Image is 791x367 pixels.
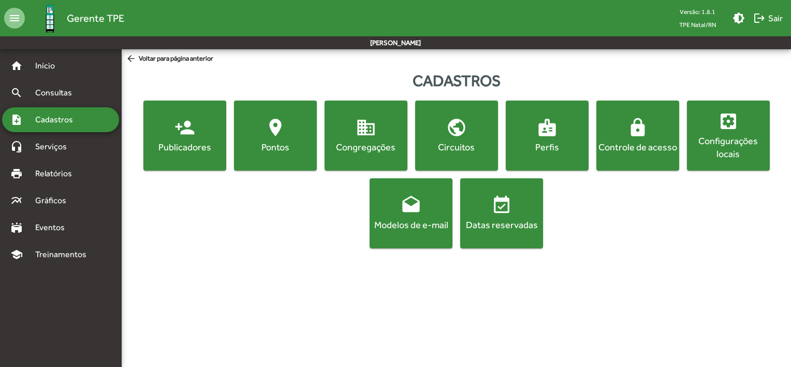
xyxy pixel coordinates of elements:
span: Gerente TPE [67,10,124,26]
mat-icon: home [10,60,23,72]
div: Modelos de e-mail [372,218,450,231]
span: Relatórios [29,167,85,180]
span: Treinamentos [29,248,99,261]
div: Controle de acesso [598,140,677,153]
mat-icon: stadium [10,221,23,234]
mat-icon: search [10,87,23,99]
a: Gerente TPE [25,2,124,35]
button: Publicadores [143,101,226,171]
mat-icon: brightness_medium [733,12,745,24]
mat-icon: arrow_back [126,53,139,65]
div: Cadastros [122,69,791,92]
span: Gráficos [29,194,80,207]
div: Circuitos [417,140,496,153]
button: Modelos de e-mail [370,178,452,248]
div: Datas reservadas [462,218,541,231]
span: Início [29,60,70,72]
mat-icon: settings_applications [718,111,739,132]
span: Consultas [29,87,85,99]
mat-icon: note_add [10,114,23,126]
button: Pontos [234,101,317,171]
button: Sair [749,9,787,27]
span: Sair [753,9,783,27]
mat-icon: drafts [401,195,421,216]
mat-icon: domain [356,117,376,138]
div: Publicadores [145,140,224,153]
mat-icon: location_on [265,117,286,138]
span: Cadastros [29,114,86,126]
mat-icon: person_add [174,117,195,138]
div: Congregações [327,140,405,153]
button: Controle de acesso [596,101,679,171]
span: Serviços [29,140,81,153]
mat-icon: logout [753,12,766,24]
button: Congregações [325,101,407,171]
img: Logo [33,2,67,35]
span: TPE Natal/RN [671,18,724,31]
button: Circuitos [415,101,498,171]
mat-icon: lock [627,117,648,138]
mat-icon: headset_mic [10,140,23,153]
div: Pontos [236,140,315,153]
mat-icon: print [10,167,23,180]
div: Versão: 1.8.1 [671,5,724,18]
button: Configurações locais [687,101,770,171]
div: Configurações locais [689,134,768,160]
div: Perfis [508,140,587,153]
mat-icon: school [10,248,23,261]
mat-icon: public [446,117,467,138]
button: Perfis [506,101,589,171]
mat-icon: badge [537,117,558,138]
mat-icon: menu [4,8,25,29]
span: Eventos [29,221,79,234]
button: Datas reservadas [460,178,543,248]
mat-icon: multiline_chart [10,194,23,207]
span: Voltar para página anterior [126,53,213,65]
mat-icon: event_available [491,195,512,216]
